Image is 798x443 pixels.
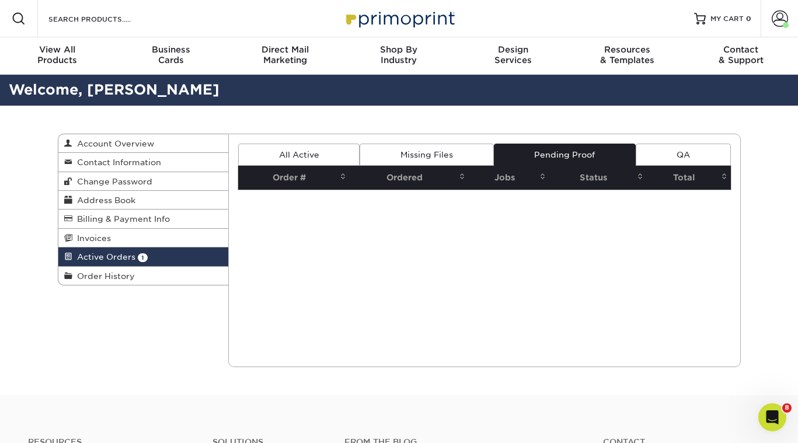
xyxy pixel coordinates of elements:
img: Primoprint [341,6,458,31]
button: Emoji picker [37,354,46,363]
div: & Templates [570,44,684,65]
a: Invoices [58,229,229,247]
div: Thank you for placing your print order with Primoprint. Our Processing team shared these notes wi... [19,103,182,137]
a: Active Orders 1 [58,247,229,266]
a: Contact Information [58,153,229,172]
button: Start recording [74,354,83,363]
th: Order # [238,166,350,190]
span: Contact [684,44,798,55]
span: 0 [746,15,751,23]
div: At your convenience, please return to and log in to your account. From there, go to Account > Act... [19,320,182,389]
span: Contact Information [72,158,161,167]
span: Address Book [72,196,135,205]
th: Total [647,166,730,190]
a: Change Password [58,172,229,191]
div: & Support [684,44,798,65]
div: ACTION REQUIRED: Primoprint Order 25924-103322-56882 [19,74,182,97]
textarea: Message… [10,329,224,349]
input: SEARCH PRODUCTS..... [47,12,161,26]
a: Order History [58,267,229,285]
a: BusinessCards [114,37,228,75]
a: Contact& Support [684,37,798,75]
div: "Your front file was 400 dpi, which is larger than needed. We corrected the resolution to 300 dpi... [19,161,182,298]
iframe: Intercom live chat [758,403,786,431]
a: DesignServices [456,37,570,75]
span: 1 [138,253,148,262]
button: Gif picker [55,354,65,363]
a: QA [636,144,730,166]
div: Marketing [228,44,342,65]
button: go back [8,5,30,27]
div: Close [205,5,226,26]
span: 8 [782,403,792,413]
span: Resources [570,44,684,55]
a: Missing Files [360,144,493,166]
span: Business [114,44,228,55]
h1: [PERSON_NAME] [57,6,133,15]
p: Active [57,15,80,26]
span: Account Overview [72,139,154,148]
a: All Active [238,144,360,166]
span: Billing & Payment Info [72,214,170,224]
div: Cards [114,44,228,65]
button: Send a message… [199,349,219,368]
span: Direct Mail [228,44,342,55]
button: Home [183,5,205,27]
th: Jobs [469,166,549,190]
a: Account Overview [58,134,229,153]
span: Design [456,44,570,55]
a: Address Book [58,191,229,210]
a: Shop ByIndustry [342,37,456,75]
a: Billing & Payment Info [58,210,229,228]
span: Change Password [72,177,152,186]
div: Industry [342,44,456,65]
a: Direct MailMarketing [228,37,342,75]
th: Ordered [350,166,469,190]
th: Status [549,166,647,190]
div: Services [456,44,570,65]
span: Active Orders [72,252,135,261]
span: Shop By [342,44,456,55]
span: Invoices [72,233,111,243]
span: MY CART [710,14,744,24]
a: Pending Proof [494,144,636,166]
button: Upload attachment [18,354,27,363]
img: Profile image for Erica [33,6,52,25]
a: Resources& Templates [570,37,684,75]
span: Order History [72,271,135,281]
